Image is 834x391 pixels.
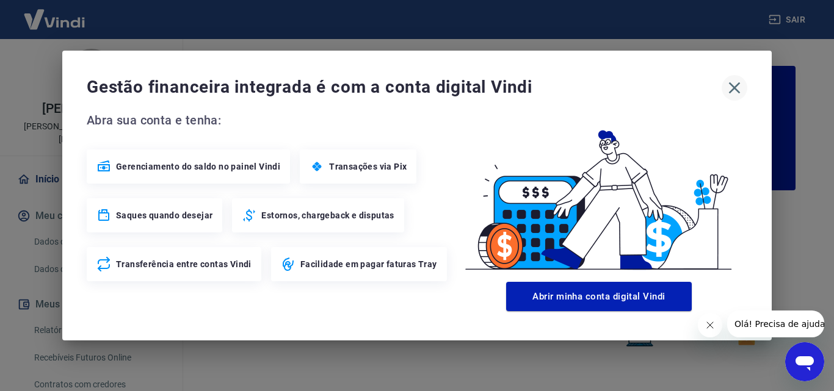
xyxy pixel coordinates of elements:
span: Olá! Precisa de ajuda? [7,9,103,18]
span: Transações via Pix [329,160,407,173]
button: Abrir minha conta digital Vindi [506,282,692,311]
span: Facilidade em pagar faturas Tray [300,258,437,270]
img: Good Billing [451,110,747,277]
span: Abra sua conta e tenha: [87,110,451,130]
span: Gestão financeira integrada é com a conta digital Vindi [87,75,722,99]
span: Estornos, chargeback e disputas [261,209,394,221]
iframe: Botão para abrir a janela de mensagens [785,342,824,381]
iframe: Mensagem da empresa [727,310,824,337]
span: Gerenciamento do saldo no painel Vindi [116,160,280,173]
iframe: Fechar mensagem [698,313,722,337]
span: Saques quando desejar [116,209,212,221]
span: Transferência entre contas Vindi [116,258,252,270]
